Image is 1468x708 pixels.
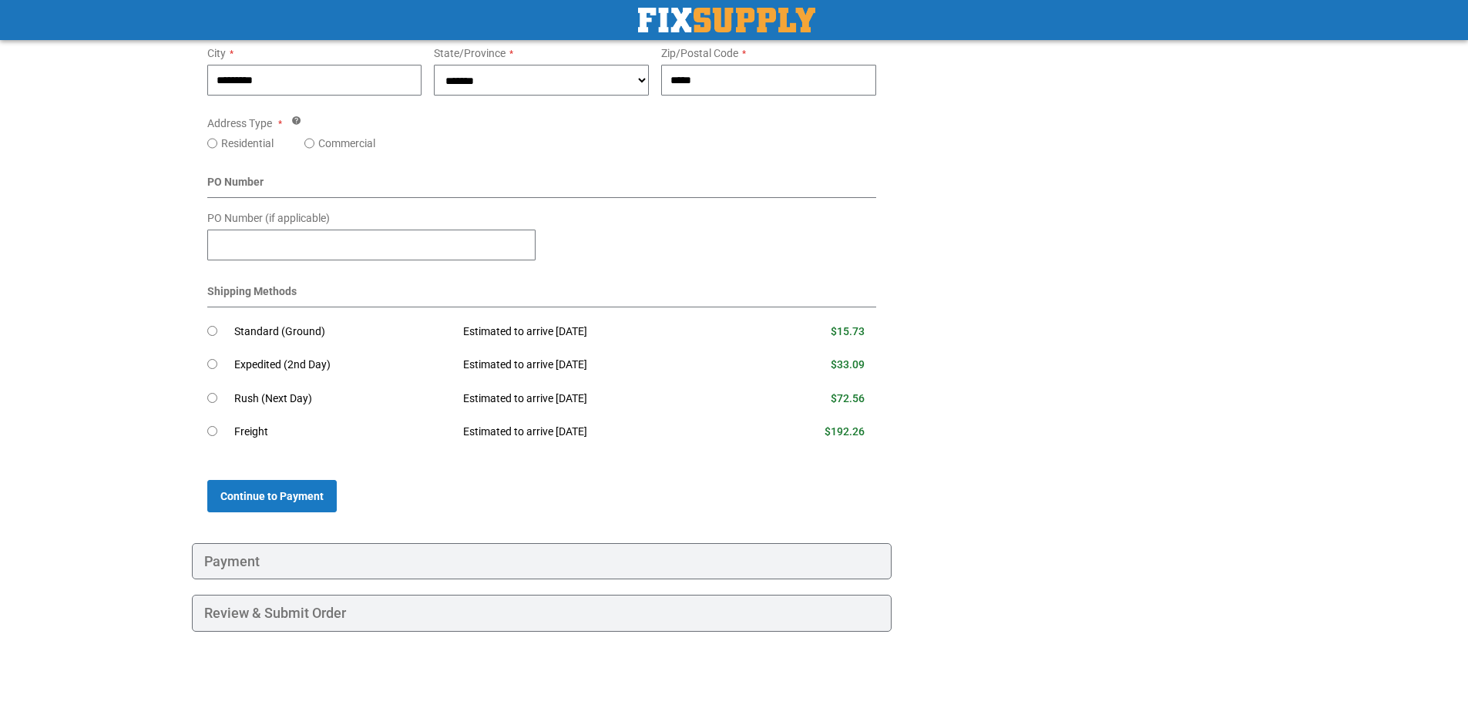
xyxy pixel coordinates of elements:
[452,315,749,349] td: Estimated to arrive [DATE]
[638,8,815,32] a: store logo
[452,348,749,382] td: Estimated to arrive [DATE]
[831,325,865,337] span: $15.73
[638,8,815,32] img: Fix Industrial Supply
[207,174,877,198] div: PO Number
[207,117,272,129] span: Address Type
[661,47,738,59] span: Zip/Postal Code
[221,136,274,151] label: Residential
[220,490,324,502] span: Continue to Payment
[831,392,865,404] span: $72.56
[234,315,452,349] td: Standard (Ground)
[318,136,375,151] label: Commercial
[234,382,452,416] td: Rush (Next Day)
[234,348,452,382] td: Expedited (2nd Day)
[825,425,865,438] span: $192.26
[831,358,865,371] span: $33.09
[452,382,749,416] td: Estimated to arrive [DATE]
[207,47,226,59] span: City
[207,212,330,224] span: PO Number (if applicable)
[207,284,877,307] div: Shipping Methods
[234,415,452,449] td: Freight
[192,543,892,580] div: Payment
[434,47,506,59] span: State/Province
[192,595,892,632] div: Review & Submit Order
[452,415,749,449] td: Estimated to arrive [DATE]
[207,480,337,512] button: Continue to Payment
